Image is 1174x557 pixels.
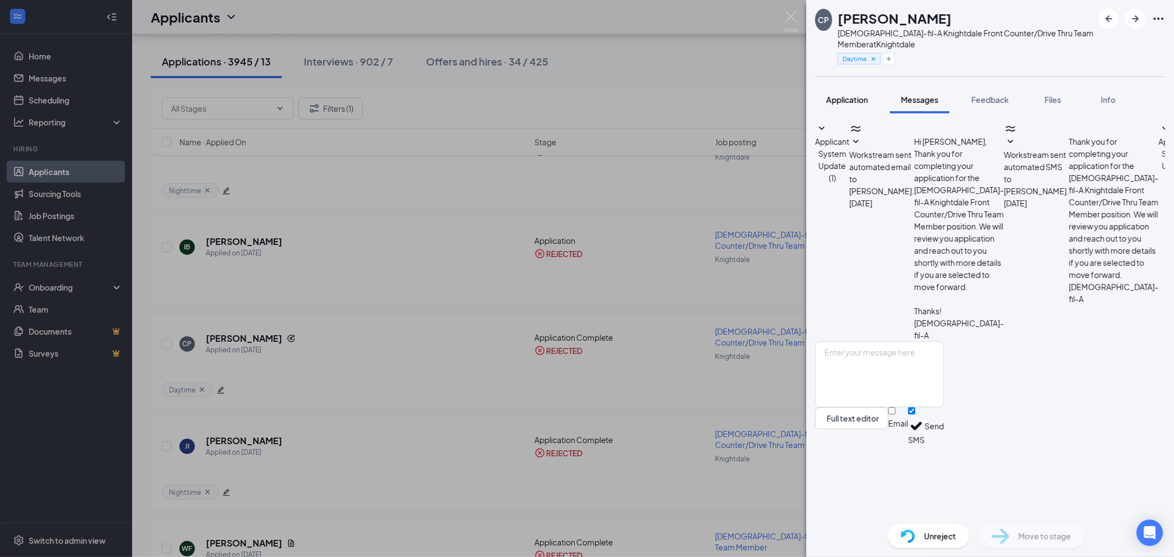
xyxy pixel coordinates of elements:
[924,530,956,542] span: Unreject
[1018,530,1071,542] span: Move to stage
[1126,9,1145,29] button: ArrowRight
[815,122,828,135] svg: SmallChevronDown
[1004,197,1027,209] span: [DATE]
[849,122,862,135] svg: WorkstreamLogo
[914,317,1004,341] p: [DEMOGRAPHIC_DATA]-fil-A
[849,135,862,149] svg: SmallChevronDown
[888,418,908,429] div: Email
[826,95,868,105] span: Application
[1069,136,1159,304] span: Thank you for completing your application for the [DEMOGRAPHIC_DATA]-fil-A Knightdale Front Count...
[1004,135,1017,149] svg: SmallChevronDown
[849,150,914,196] span: Workstream sent automated email to [PERSON_NAME].
[888,407,895,414] input: Email
[1045,95,1061,105] span: Files
[908,407,915,414] input: SMS
[914,148,1004,293] p: Thank you for completing your application for the [DEMOGRAPHIC_DATA]-fil-A Knightdale Front Count...
[815,136,849,183] span: Applicant System Update (1)
[1137,520,1163,546] div: Open Intercom Messenger
[925,407,944,445] button: Send
[870,55,877,63] svg: Cross
[1099,9,1119,29] button: ArrowLeftNew
[883,53,895,64] button: Plus
[838,9,952,28] h1: [PERSON_NAME]
[886,56,892,62] svg: Plus
[838,28,1094,50] div: [DEMOGRAPHIC_DATA]-fil-A Knightdale Front Counter/Drive Thru Team Member at Knightdale
[815,122,849,184] button: SmallChevronDownApplicant System Update (1)
[1102,12,1116,25] svg: ArrowLeftNew
[1152,12,1165,25] svg: Ellipses
[1004,150,1069,196] span: Workstream sent automated SMS to [PERSON_NAME].
[914,135,1004,148] p: Hi [PERSON_NAME],
[914,305,1004,317] p: Thanks!
[1159,122,1172,135] svg: SmallChevronDown
[908,418,925,434] svg: Checkmark
[1101,95,1116,105] span: Info
[818,14,829,25] div: CP
[908,434,925,445] div: SMS
[849,197,872,209] span: [DATE]
[815,407,888,429] button: Full text editorPen
[1004,122,1017,135] svg: WorkstreamLogo
[971,95,1009,105] span: Feedback
[843,54,867,63] span: Daytime
[901,95,938,105] span: Messages
[1129,12,1142,25] svg: ArrowRight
